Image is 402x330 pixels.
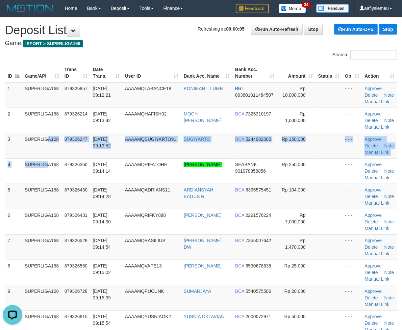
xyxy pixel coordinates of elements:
[90,63,122,82] th: Date Trans.: activate to sort column ascending
[235,187,244,192] span: BCA
[350,50,397,60] input: Search:
[64,213,88,218] span: 879326431
[342,158,362,184] td: - - -
[22,158,62,184] td: SUPERLIGA168
[246,187,271,192] span: Copy 6395575451 to clipboard
[342,260,362,285] td: - - -
[184,111,221,123] a: MOCH [PERSON_NAME]
[246,238,271,243] span: Copy 7355007642 to clipboard
[184,137,210,142] a: SUGIYARTO
[5,158,22,184] td: 4
[282,137,306,142] span: Rp 150,000
[235,137,244,142] span: BCA
[384,143,394,148] a: Note
[93,187,111,199] span: [DATE] 09:14:28
[384,270,394,275] a: Note
[235,289,244,294] span: BCA
[364,92,378,98] a: Delete
[279,4,306,13] img: Button%20Memo.svg
[342,285,362,310] td: - - -
[125,137,176,142] span: AAAAMQSUGIYARTO91
[235,314,244,319] span: BCA
[64,187,88,192] span: 879326430
[23,40,83,47] span: ISPORT > SUPERLIGA168
[246,137,271,142] span: Copy 5244902080 to clipboard
[384,118,394,123] a: Note
[64,137,88,142] span: 879326247
[342,234,362,260] td: - - -
[364,137,382,142] a: Approve
[362,63,397,82] th: Action: activate to sort column ascending
[93,314,111,326] span: [DATE] 09:15:54
[125,213,166,218] span: AAAAMQRIFKY888
[22,108,62,133] td: SUPERLIGA168
[93,289,111,300] span: [DATE] 09:15:39
[5,24,397,37] h1: Deposit List
[64,162,88,167] span: 879326360
[364,289,382,294] a: Approve
[22,285,62,310] td: SUPERLIGA168
[64,111,88,116] span: 879326214
[226,26,244,32] strong: 00:00:05
[5,3,55,13] img: MOTION_logo.png
[342,82,362,108] td: - - -
[22,209,62,234] td: SUPERLIGA168
[364,187,382,192] a: Approve
[64,238,88,243] span: 879326528
[22,234,62,260] td: SUPERLIGA168
[302,2,311,8] span: 34
[285,213,306,224] span: Rp 7,000,000
[277,63,315,82] th: Amount: activate to sort column ascending
[364,99,389,104] a: Manual Link
[304,24,323,35] a: Stop
[364,111,382,116] a: Approve
[384,92,394,98] a: Note
[198,26,244,32] span: Refreshing in:
[283,86,306,98] span: Rp 10,000,000
[122,63,181,82] th: User ID: activate to sort column ascending
[364,226,389,231] a: Manual Link
[184,86,223,91] a: PONIMAN L LUMB
[22,260,62,285] td: SUPERLIGA168
[364,124,389,130] a: Manual Link
[184,238,221,250] a: [PERSON_NAME] DW
[364,162,382,167] a: Approve
[184,263,221,268] a: [PERSON_NAME]
[285,238,306,250] span: Rp 1,470,000
[364,244,378,250] a: Delete
[184,289,211,294] a: SUMARJAYA
[364,175,389,180] a: Manual Link
[235,111,244,116] span: BCA
[246,111,271,116] span: Copy 7325310197 to clipboard
[184,162,221,167] a: [PERSON_NAME]
[333,50,397,60] label: Search:
[384,219,394,224] a: Note
[64,314,88,319] span: 879326815
[93,86,111,98] span: [DATE] 09:12:21
[364,251,389,256] a: Manual Link
[282,162,306,167] span: Rp 250,000
[93,213,111,224] span: [DATE] 09:14:30
[246,289,271,294] span: Copy 5540575586 to clipboard
[184,187,213,199] a: ARDIANSYAH BAGUS R
[364,314,382,319] a: Approve
[125,289,164,294] span: AAAAMQPUCUNK
[64,263,88,268] span: 879326560
[364,302,389,307] a: Manual Link
[384,194,394,199] a: Note
[22,63,62,82] th: Game/API: activate to sort column ascending
[181,63,232,82] th: Bank Acc. Name: activate to sort column ascending
[93,137,111,148] span: [DATE] 09:13:52
[246,263,271,268] span: Copy 5530678638 to clipboard
[364,168,378,174] a: Delete
[125,238,165,243] span: AAAAMQBASILIUS
[235,263,244,268] span: BCA
[236,4,269,13] img: Feedback.jpg
[364,320,378,326] a: Delete
[93,111,111,123] span: [DATE] 09:13:42
[334,24,378,35] a: Run Auto-DPS
[125,162,167,167] span: AAAAMQRIFATOHH
[22,82,62,108] td: SUPERLIGA168
[125,263,162,268] span: AAAAMQVAPE13
[233,63,277,82] th: Bank Acc. Number: activate to sort column ascending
